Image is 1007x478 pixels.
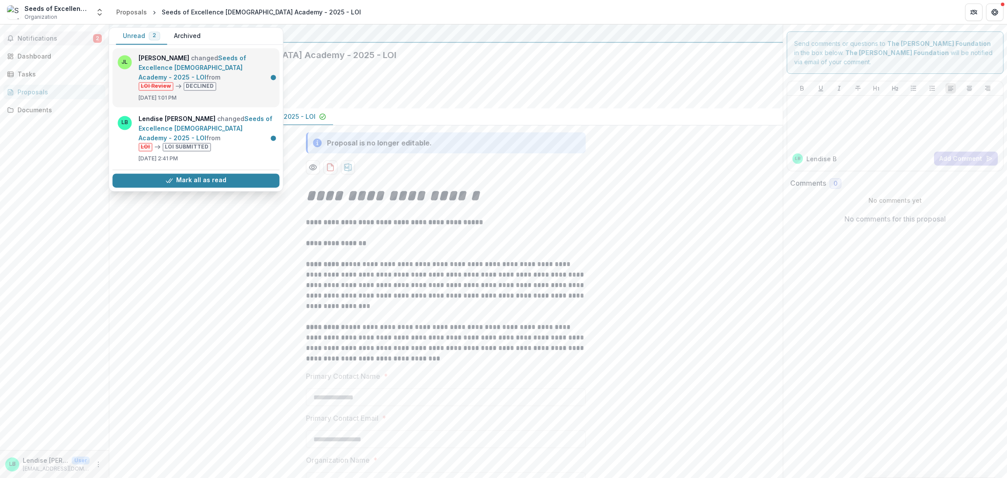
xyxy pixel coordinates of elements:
div: Tasks [17,69,98,79]
p: Primary Contact Email [306,413,378,423]
div: The [PERSON_NAME] Foundation [116,28,776,38]
div: Lendise Braxton [795,156,800,161]
strong: The [PERSON_NAME] Foundation [887,40,991,47]
p: User [72,457,90,464]
p: Organization Name [306,455,370,465]
div: Proposal is no longer editable. [327,138,432,148]
a: Seeds of Excellence [DEMOGRAPHIC_DATA] Academy - 2025 - LOI [139,115,272,142]
button: Unread [116,28,167,45]
nav: breadcrumb [113,6,365,18]
img: Seeds of Excellence Christian Academy [7,5,21,19]
button: Underline [816,83,826,94]
h2: Comments [790,179,826,187]
p: changed from [139,114,274,151]
button: Bold [797,83,807,94]
span: Organization [24,13,57,21]
button: Add Comment [934,152,998,166]
p: [EMAIL_ADDRESS][DOMAIN_NAME] [23,465,90,473]
button: Preview e0d981c0-747d-46fe-a996-bc2f9c6e665a-0.pdf [306,160,320,174]
p: No comments yet [790,196,1000,205]
p: Lendise B [806,154,837,163]
button: Mark all as read [112,173,279,187]
button: Align Right [983,83,993,94]
div: Seeds of Excellence [DEMOGRAPHIC_DATA] Academy - 2025 - LOI [162,7,361,17]
h2: Seeds of Excellence [DEMOGRAPHIC_DATA] Academy - 2025 - LOI [116,50,762,60]
a: Seeds of Excellence [DEMOGRAPHIC_DATA] Academy - 2025 - LOI [139,54,246,81]
button: Bullet List [908,83,919,94]
button: Heading 1 [871,83,882,94]
button: Get Help [986,3,1004,21]
span: 2 [93,34,102,43]
div: Proposals [116,7,147,17]
p: changed from [139,53,274,90]
button: Partners [965,3,983,21]
button: Heading 2 [890,83,900,94]
div: Documents [17,105,98,114]
button: Align Center [964,83,975,94]
span: 0 [833,180,837,187]
a: Dashboard [3,49,105,63]
a: Proposals [113,6,150,18]
div: Dashboard [17,52,98,61]
p: No comments for this proposal [844,214,946,224]
button: Ordered List [927,83,938,94]
div: Lendise Braxton [9,461,16,467]
div: Seeds of Excellence [DEMOGRAPHIC_DATA] Academy [24,4,90,13]
button: Notifications2 [3,31,105,45]
div: Send comments or questions to in the box below. will be notified via email of your comment. [787,31,1004,74]
button: Align Left [945,83,956,94]
button: Open entity switcher [94,3,106,21]
a: Proposals [3,85,105,99]
button: download-proposal [341,160,355,174]
button: More [93,459,104,470]
button: Italicize [834,83,844,94]
p: Primary Contact Name [306,371,380,381]
strong: The [PERSON_NAME] Foundation [845,49,949,56]
a: Documents [3,103,105,117]
span: Notifications [17,35,93,42]
button: Archived [167,28,208,45]
a: Tasks [3,67,105,81]
span: 2 [153,33,156,39]
div: Proposals [17,87,98,97]
button: Strike [853,83,863,94]
p: Lendise [PERSON_NAME] [23,456,68,465]
button: download-proposal [323,160,337,174]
